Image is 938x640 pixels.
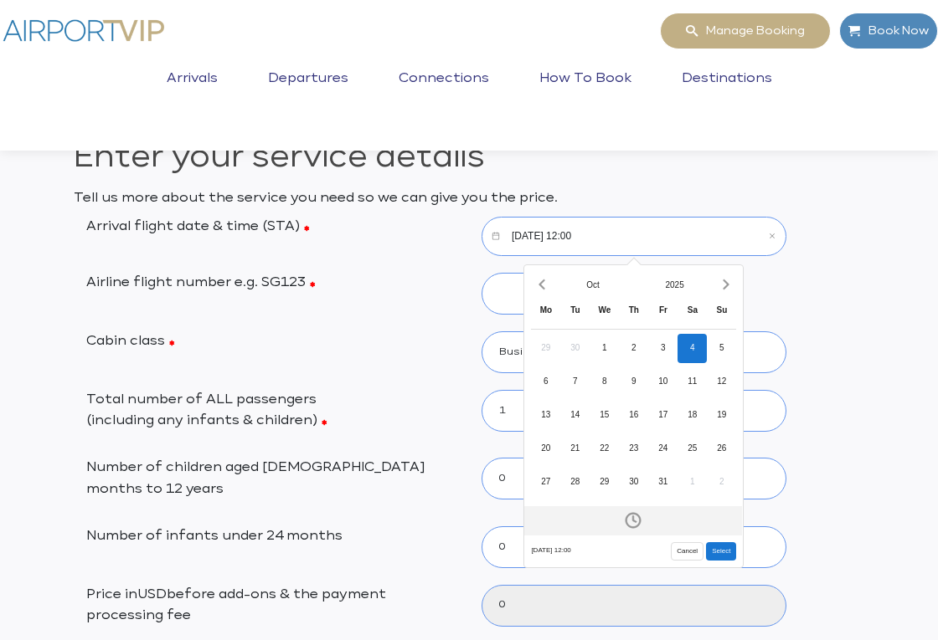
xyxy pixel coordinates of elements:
span: Book Now [860,13,929,49]
label: Total number of ALL passengers (including any infants & children) [74,390,470,433]
input: Datepicker input [482,217,786,256]
div: 19 [707,401,736,430]
a: Arrivals [162,70,222,112]
div: 24 [648,434,678,463]
span: USD [137,588,167,602]
h2: Enter your service details [74,134,865,182]
div: 30 [560,334,590,363]
div: 18 [678,401,707,430]
button: Previous month [531,270,552,300]
p: Tell us more about the service you need so we can give you the price. [74,188,865,208]
div: 2 [707,468,736,497]
div: 5 [707,334,736,363]
button: Open time picker [524,506,742,535]
button: 2025-Open years overlay [634,270,716,300]
label: Arrival flight date & time (STA) [74,217,470,238]
div: 23 [619,434,648,463]
div: 7 [560,367,590,397]
a: Departures [264,70,353,112]
div: 29 [531,334,560,363]
div: 25 [678,434,707,463]
svg: Calendar icon [482,227,510,245]
div: 26 [707,434,736,463]
div: Mo [531,300,560,329]
a: Manage booking [660,13,831,49]
div: 11 [678,367,707,397]
div: 28 [560,468,590,497]
div: Th [619,300,648,329]
span: Manage booking [698,13,805,49]
label: Number of children aged [DEMOGRAPHIC_DATA] months to 12 years [74,458,470,501]
div: 3 [648,334,678,363]
a: Connections [394,70,493,112]
div: 31 [648,468,678,497]
div: Su [707,300,736,329]
div: We [590,300,619,329]
div: 27 [531,468,560,497]
div: 8 [590,367,619,397]
a: How to book [535,70,636,112]
div: 20 [531,434,560,463]
div: 9 [619,367,648,397]
div: 13 [531,401,560,430]
label: Number of infants under 24 months [74,526,470,548]
div: 29 [590,468,619,497]
div: 16 [619,401,648,430]
button: Clear value [758,227,786,245]
div: Tu [560,300,590,329]
div: 1 [678,468,707,497]
div: 10 [648,367,678,397]
div: 30 [619,468,648,497]
div: 4 [678,334,707,363]
label: Price in before add-ons & the payment processing fee [74,585,470,628]
label: Cabin class [74,331,470,353]
label: Airline flight number e.g. SG123 [74,273,470,294]
a: Destinations [678,70,776,112]
button: Next month [715,270,736,300]
div: Sa [678,300,707,329]
div: 10/04/2025, 12:00 [531,545,570,556]
div: Fr [648,300,678,329]
button: Cancel [671,542,703,561]
a: Book Now [839,13,938,49]
div: 1 [590,334,619,363]
div: 17 [648,401,678,430]
div: 6 [531,367,560,397]
div: 21 [560,434,590,463]
div: 12 [707,367,736,397]
div: 2 [619,334,648,363]
div: 15 [590,401,619,430]
div: 22 [590,434,619,463]
button: Oct-Open months overlay [552,270,634,300]
div: 14 [560,401,590,430]
button: Select [706,542,736,561]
